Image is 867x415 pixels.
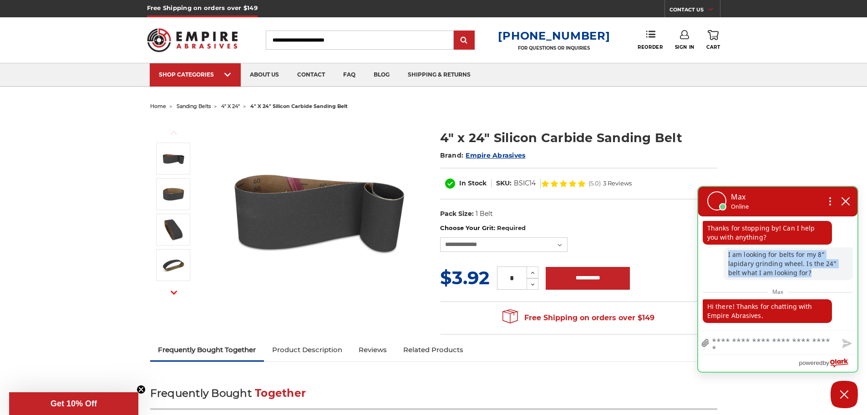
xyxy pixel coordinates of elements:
[514,179,536,188] dd: BSIC14
[163,123,185,143] button: Previous
[768,286,788,297] span: Max
[497,224,526,231] small: Required
[221,103,240,109] a: 4" x 24"
[588,180,601,186] span: (5.0)
[147,22,238,58] img: Empire Abrasives
[731,202,749,211] p: Online
[334,63,365,87] a: faq
[350,340,395,360] a: Reviews
[159,71,232,78] div: SHOP CATEGORIES
[440,151,464,159] span: Brand:
[163,283,185,302] button: Next
[9,392,138,415] div: Get 10% OffClose teaser
[822,194,838,209] button: Open chat options menu
[440,129,717,147] h1: 4" x 24" Silicon Carbide Sanding Belt
[241,63,288,87] a: about us
[440,209,474,219] dt: Pack Size:
[823,357,829,369] span: by
[150,340,264,360] a: Frequently Bought Together
[638,44,663,50] span: Reorder
[698,333,713,354] a: file upload
[162,254,185,277] img: 4" x 24" Sanding Belt SC
[706,30,720,50] a: Cart
[365,63,399,87] a: blog
[162,218,185,241] img: 4" x 24" - Silicon Carbide Sanding Belt
[675,44,695,50] span: Sign In
[669,5,720,17] a: CONTACT US
[255,387,306,400] span: Together
[502,309,654,327] span: Free Shipping on orders over $149
[250,103,348,109] span: 4" x 24" silicon carbide sanding belt
[703,299,832,323] p: Hi there! Thanks for chatting with Empire Abrasives.
[603,180,632,186] span: 3 Reviews
[137,385,146,394] button: Close teaser
[440,266,490,289] span: $3.92
[799,357,822,369] span: powered
[706,44,720,50] span: Cart
[724,247,853,280] p: I am looking for belts for my 8" lapidary grinding wheel. Is the 24" belt what I am looking for?
[831,381,858,408] button: Close Chatbox
[150,103,166,109] a: home
[703,221,832,245] p: Thanks for stopping by! Can I help you with anything?
[496,179,512,188] dt: SKU:
[498,29,610,42] a: [PHONE_NUMBER]
[440,224,717,233] label: Choose Your Grit:
[697,186,858,373] div: olark chatbox
[638,30,663,50] a: Reorder
[498,45,610,51] p: FOR QUESTIONS OR INQUIRIES
[476,209,493,219] dd: 1 Belt
[466,151,525,159] a: Empire Abrasives
[162,147,185,170] img: 4" x 24" Silicon Carbide File Belt
[264,340,350,360] a: Product Description
[162,183,185,205] img: 4" x 24" Silicon Carbide Sanding Belt
[698,216,857,330] div: chat
[799,355,857,372] a: Powered by Olark
[459,179,487,187] span: In Stock
[177,103,211,109] a: sanding belts
[838,195,853,208] button: close chatbox
[288,63,334,87] a: contact
[731,191,749,202] p: Max
[455,31,473,50] input: Submit
[395,340,472,360] a: Related Products
[399,63,480,87] a: shipping & returns
[51,399,97,408] span: Get 10% Off
[228,119,410,302] img: 4" x 24" Silicon Carbide File Belt
[150,387,252,400] span: Frequently Bought
[835,333,857,354] button: Send message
